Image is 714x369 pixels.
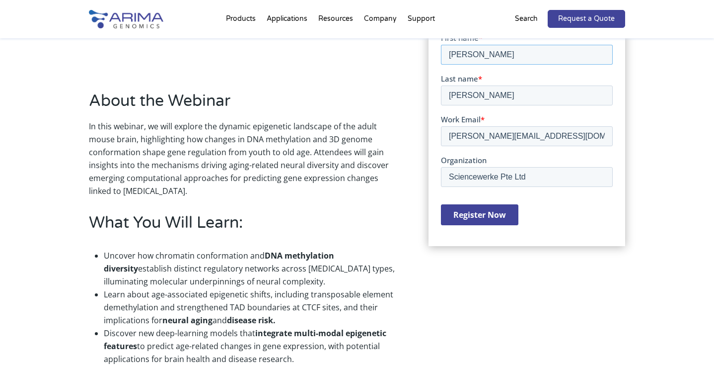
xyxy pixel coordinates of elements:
a: Request a Quote [548,10,625,28]
strong: neural aging [162,315,213,326]
li: Discover new deep-learning models that to predict age-related changes in gene expression, with po... [104,327,399,366]
p: In this webinar, we will explore the dynamic epigenetic landscape of the adult mouse brain, highl... [89,120,399,197]
h2: What You Will Learn: [89,212,399,242]
strong: disease risk. [227,315,276,326]
p: Search [515,12,538,25]
li: Learn about age-associated epigenetic shifts, including transposable element demethylation and st... [104,288,399,327]
li: Uncover how chromatin conformation and establish distinct regulatory networks across [MEDICAL_DAT... [104,249,399,288]
h2: About the Webinar [89,90,399,120]
img: Arima-Genomics-logo [89,10,163,28]
iframe: Form 1 [441,33,613,234]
